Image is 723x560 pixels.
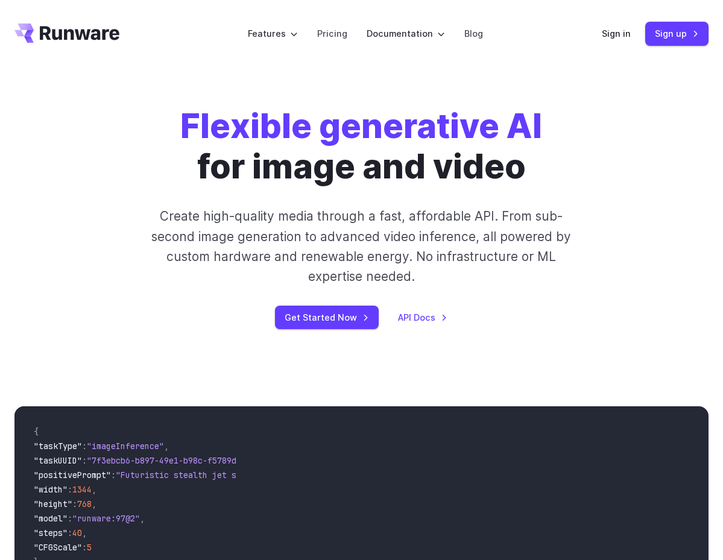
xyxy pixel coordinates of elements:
a: Get Started Now [275,306,379,329]
span: 768 [77,499,92,509]
span: : [111,470,116,480]
span: "height" [34,499,72,509]
strong: Flexible generative AI [180,105,542,146]
a: API Docs [398,310,447,324]
span: { [34,426,39,437]
span: "taskType" [34,441,82,451]
span: , [140,513,145,524]
span: "width" [34,484,68,495]
span: "Futuristic stealth jet streaking through a neon-lit cityscape with glowing purple exhaust" [116,470,555,480]
p: Create high-quality media through a fast, affordable API. From sub-second image generation to adv... [139,206,584,286]
h1: for image and video [180,106,542,187]
span: : [82,455,87,466]
span: : [82,441,87,451]
span: "CFGScale" [34,542,82,553]
span: "positivePrompt" [34,470,111,480]
span: 40 [72,527,82,538]
span: , [164,441,169,451]
span: "imageInference" [87,441,164,451]
span: "runware:97@2" [72,513,140,524]
span: 1344 [72,484,92,495]
span: : [68,527,72,538]
span: , [92,484,96,495]
span: , [82,527,87,538]
a: Sign up [645,22,709,45]
span: "7f3ebcb6-b897-49e1-b98c-f5789d2d40d7" [87,455,270,466]
span: : [72,499,77,509]
a: Sign in [602,27,631,40]
span: : [68,513,72,524]
span: "model" [34,513,68,524]
label: Documentation [367,27,445,40]
span: , [92,499,96,509]
span: 5 [87,542,92,553]
label: Features [248,27,298,40]
span: "taskUUID" [34,455,82,466]
a: Blog [464,27,483,40]
span: "steps" [34,527,68,538]
span: : [68,484,72,495]
span: : [82,542,87,553]
a: Pricing [317,27,347,40]
a: Go to / [14,24,119,43]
